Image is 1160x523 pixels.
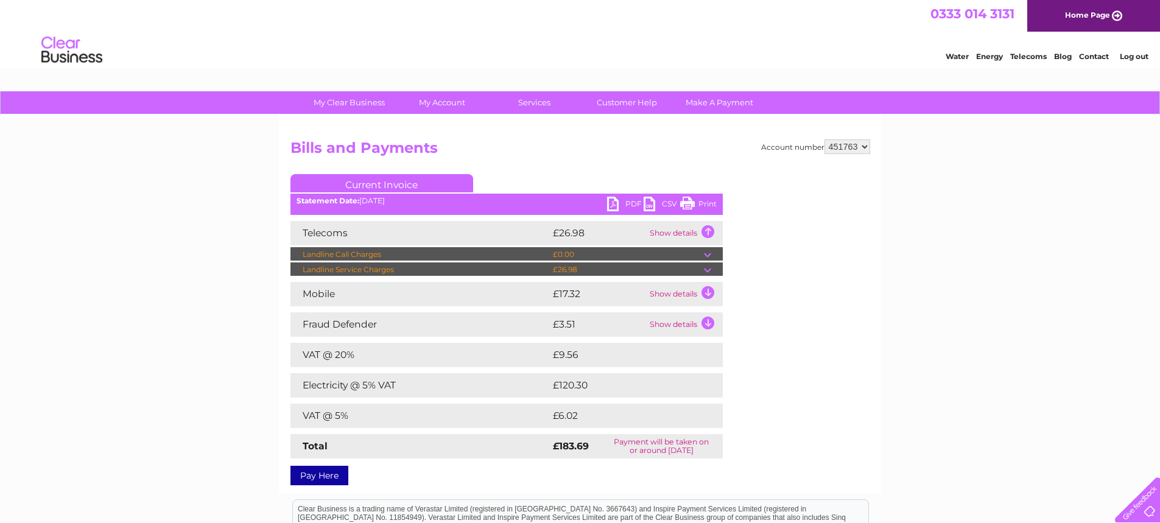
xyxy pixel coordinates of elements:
a: Water [946,52,969,61]
td: Show details [647,282,723,306]
a: PDF [607,197,644,214]
b: Statement Date: [297,196,359,205]
h2: Bills and Payments [290,139,870,163]
td: £9.56 [550,343,695,367]
a: Services [484,91,585,114]
td: Fraud Defender [290,312,550,337]
a: Current Invoice [290,174,473,192]
td: £3.51 [550,312,647,337]
a: Contact [1079,52,1109,61]
a: Make A Payment [669,91,770,114]
td: Payment will be taken on or around [DATE] [600,434,723,458]
a: CSV [644,197,680,214]
td: £26.98 [550,262,704,277]
a: Blog [1054,52,1072,61]
td: Show details [647,312,723,337]
a: My Account [392,91,492,114]
td: £120.30 [550,373,700,398]
td: Electricity @ 5% VAT [290,373,550,398]
div: Account number [761,139,870,154]
a: Pay Here [290,466,348,485]
div: [DATE] [290,197,723,205]
td: £26.98 [550,221,647,245]
td: Mobile [290,282,550,306]
td: £0.00 [550,247,704,262]
strong: £183.69 [553,440,589,452]
td: £17.32 [550,282,647,306]
a: Log out [1120,52,1148,61]
td: VAT @ 20% [290,343,550,367]
a: Customer Help [577,91,677,114]
td: Landline Call Charges [290,247,550,262]
a: Telecoms [1010,52,1047,61]
td: Telecoms [290,221,550,245]
a: Energy [976,52,1003,61]
td: £6.02 [550,404,694,428]
td: VAT @ 5% [290,404,550,428]
td: Show details [647,221,723,245]
td: Landline Service Charges [290,262,550,277]
img: logo.png [41,32,103,69]
a: Print [680,197,717,214]
a: My Clear Business [299,91,399,114]
strong: Total [303,440,328,452]
div: Clear Business is a trading name of Verastar Limited (registered in [GEOGRAPHIC_DATA] No. 3667643... [293,7,868,59]
a: 0333 014 3131 [930,6,1014,21]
